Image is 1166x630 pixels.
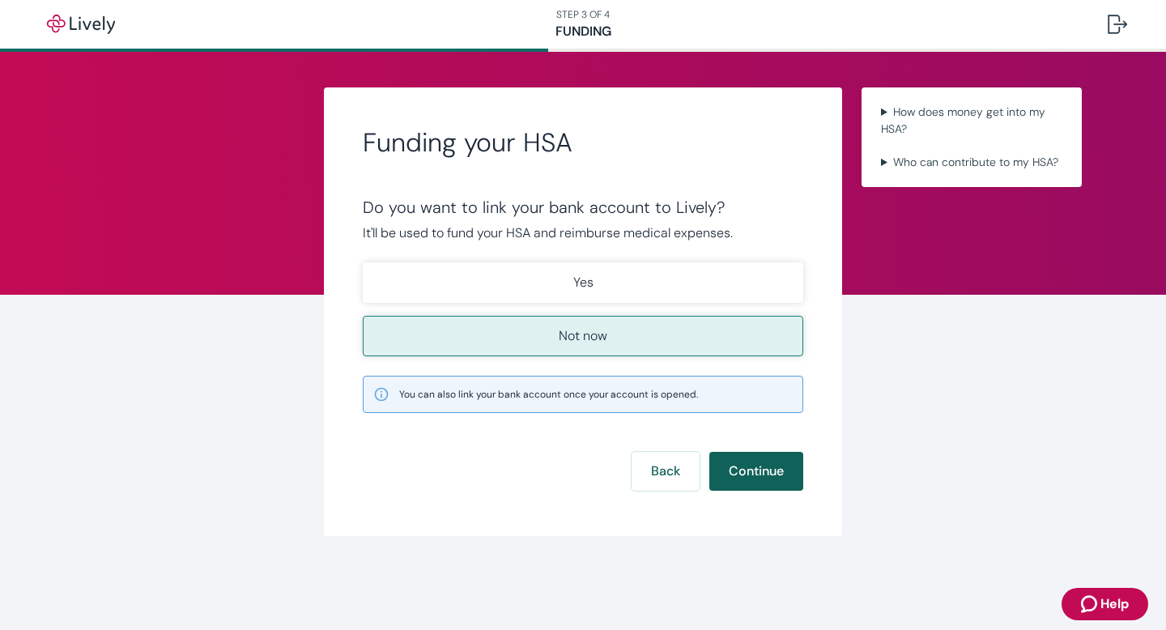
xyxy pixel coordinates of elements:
p: It'll be used to fund your HSA and reimburse medical expenses. [363,223,803,243]
button: Continue [709,452,803,491]
p: Yes [573,273,594,292]
svg: Zendesk support icon [1081,594,1100,614]
span: Help [1100,594,1129,614]
span: You can also link your bank account once your account is opened. [399,387,698,402]
button: Not now [363,316,803,356]
summary: Who can contribute to my HSA? [874,151,1069,174]
div: Do you want to link your bank account to Lively? [363,198,803,217]
summary: How does money get into my HSA? [874,100,1069,141]
button: Back [632,452,700,491]
p: Not now [559,326,607,346]
button: Yes [363,262,803,303]
h2: Funding your HSA [363,126,803,159]
button: Zendesk support iconHelp [1062,588,1148,620]
button: Log out [1095,5,1140,44]
img: Lively [36,15,126,34]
